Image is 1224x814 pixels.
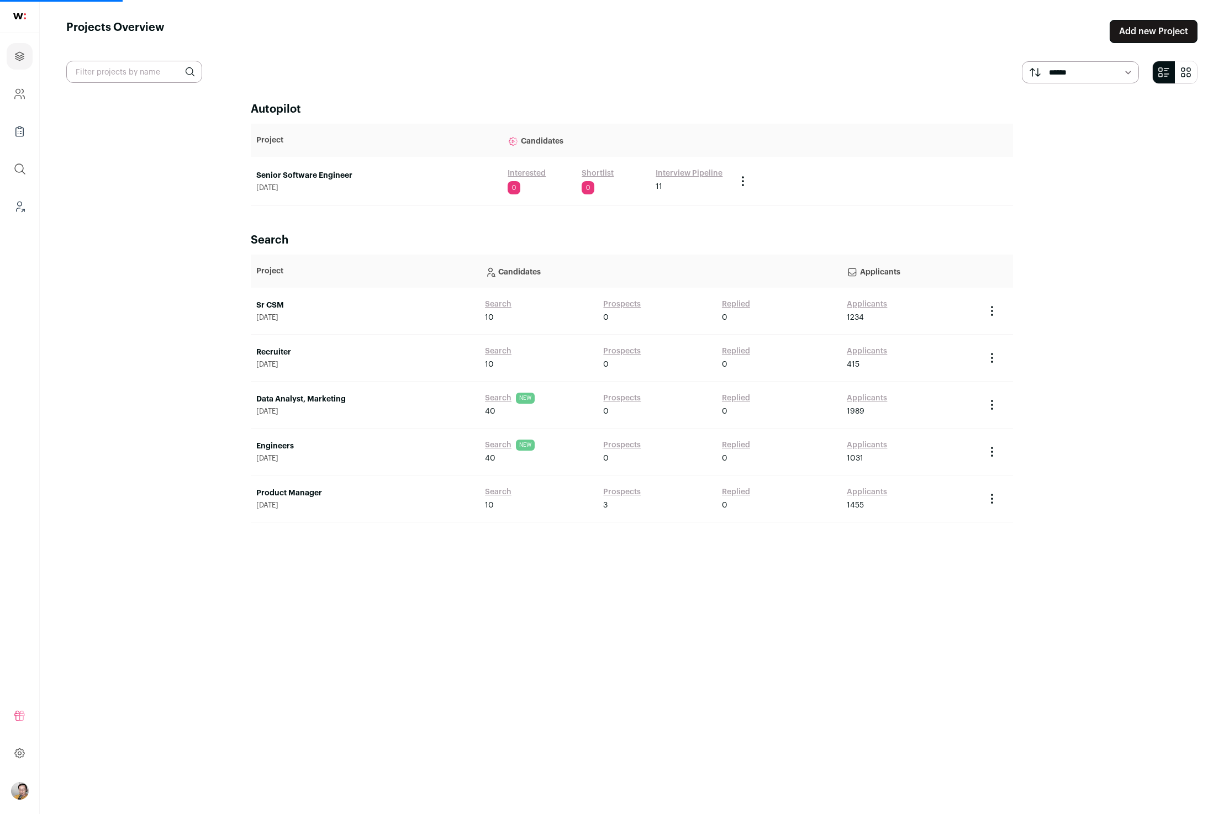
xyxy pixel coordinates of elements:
[256,313,474,322] span: [DATE]
[603,346,641,357] a: Prospects
[603,299,641,310] a: Prospects
[603,487,641,498] a: Prospects
[485,299,511,310] a: Search
[256,300,474,311] a: Sr CSM
[251,102,1013,117] h2: Autopilot
[722,440,750,451] a: Replied
[847,312,864,323] span: 1234
[603,312,609,323] span: 0
[256,266,474,277] p: Project
[256,407,474,416] span: [DATE]
[603,500,608,511] span: 3
[516,440,535,451] span: NEW
[847,299,887,310] a: Applicants
[985,445,999,458] button: Project Actions
[11,782,29,800] img: 144000-medium_jpg
[7,118,33,145] a: Company Lists
[256,394,474,405] a: Data Analyst, Marketing
[847,440,887,451] a: Applicants
[722,393,750,404] a: Replied
[485,453,495,464] span: 40
[485,346,511,357] a: Search
[485,393,511,404] a: Search
[66,20,165,43] h1: Projects Overview
[722,453,727,464] span: 0
[722,406,727,417] span: 0
[847,500,864,511] span: 1455
[603,440,641,451] a: Prospects
[847,393,887,404] a: Applicants
[847,346,887,357] a: Applicants
[251,232,1013,248] h2: Search
[722,359,727,370] span: 0
[485,312,494,323] span: 10
[603,359,609,370] span: 0
[847,359,859,370] span: 415
[256,501,474,510] span: [DATE]
[985,304,999,318] button: Project Actions
[985,351,999,364] button: Project Actions
[736,175,750,188] button: Project Actions
[847,406,864,417] span: 1989
[485,359,494,370] span: 10
[7,43,33,70] a: Projects
[516,393,535,404] span: NEW
[582,181,594,194] span: 0
[7,81,33,107] a: Company and ATS Settings
[847,453,863,464] span: 1031
[66,61,202,83] input: Filter projects by name
[1110,20,1197,43] a: Add new Project
[508,181,520,194] span: 0
[256,183,497,192] span: [DATE]
[603,406,609,417] span: 0
[722,312,727,323] span: 0
[985,492,999,505] button: Project Actions
[582,168,614,179] a: Shortlist
[847,487,887,498] a: Applicants
[985,398,999,411] button: Project Actions
[11,782,29,800] button: Open dropdown
[722,500,727,511] span: 0
[508,168,546,179] a: Interested
[603,393,641,404] a: Prospects
[722,487,750,498] a: Replied
[722,299,750,310] a: Replied
[656,168,722,179] a: Interview Pipeline
[485,440,511,451] a: Search
[722,346,750,357] a: Replied
[847,260,974,282] p: Applicants
[256,347,474,358] a: Recruiter
[485,487,511,498] a: Search
[508,129,725,151] p: Candidates
[656,181,662,192] span: 11
[485,406,495,417] span: 40
[603,453,609,464] span: 0
[256,170,497,181] a: Senior Software Engineer
[256,360,474,369] span: [DATE]
[256,488,474,499] a: Product Manager
[256,441,474,452] a: Engineers
[256,454,474,463] span: [DATE]
[485,500,494,511] span: 10
[256,135,497,146] p: Project
[13,13,26,19] img: wellfound-shorthand-0d5821cbd27db2630d0214b213865d53afaa358527fdda9d0ea32b1df1b89c2c.svg
[7,193,33,220] a: Leads (Backoffice)
[485,260,836,282] p: Candidates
